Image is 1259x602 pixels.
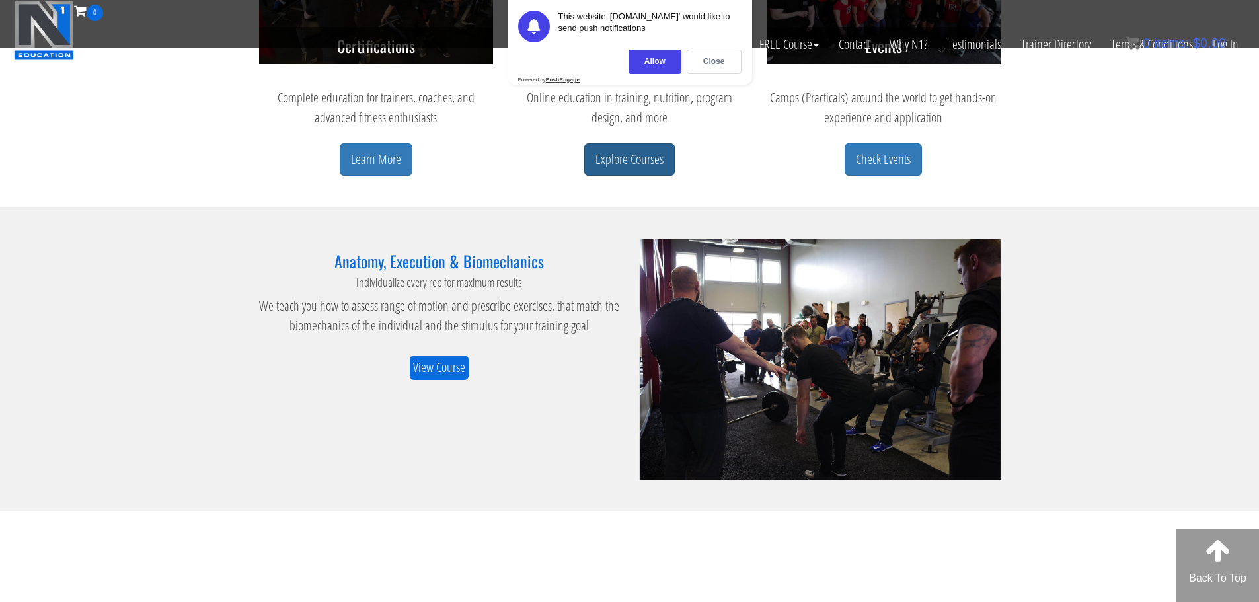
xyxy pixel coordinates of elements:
span: $ [1193,36,1200,50]
strong: PushEngage [546,77,580,83]
a: 0 [74,1,103,19]
img: icon11.png [1126,36,1139,50]
a: Trainer Directory [1011,21,1101,67]
a: View Course [410,356,469,380]
a: Learn More [340,143,412,176]
p: Back To Top [1176,570,1259,586]
a: Log In [1203,21,1248,67]
a: Testimonials [938,21,1011,67]
p: Complete education for trainers, coaches, and advanced fitness enthusiasts [259,88,493,128]
div: This website '[DOMAIN_NAME]' would like to send push notifications [558,11,742,42]
img: n1-anatomy-biomechanics-execution [640,239,1001,480]
div: Close [687,50,742,74]
a: Explore Courses [584,143,675,176]
a: Check Events [845,143,922,176]
p: Online education in training, nutrition, program design, and more [513,88,747,128]
a: Why N1? [880,21,938,67]
span: 0 [87,5,103,21]
p: We teach you how to assess range of motion and prescribe exercises, that match the biomechanics o... [259,296,620,336]
p: Camps (Practicals) around the world to get hands-on experience and application [767,88,1001,128]
h4: Individualize every rep for maximum results [259,276,620,289]
span: items: [1154,36,1189,50]
a: 0 items: $0.00 [1126,36,1226,50]
img: n1-education [14,1,74,60]
div: Allow [629,50,681,74]
a: Terms & Conditions [1101,21,1203,67]
bdi: 0.00 [1193,36,1226,50]
a: Contact [829,21,880,67]
span: 0 [1143,36,1150,50]
h3: Anatomy, Execution & Biomechanics [259,252,620,270]
a: FREE Course [749,21,829,67]
div: Powered by [518,77,580,83]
